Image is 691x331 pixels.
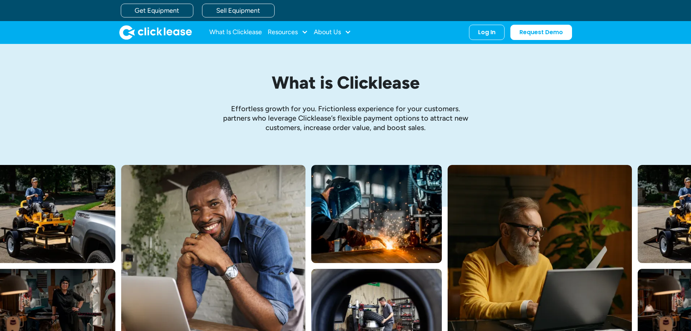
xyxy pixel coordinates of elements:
[510,25,572,40] a: Request Demo
[175,73,516,92] h1: What is Clicklease
[268,25,308,40] div: Resources
[478,29,495,36] div: Log In
[314,25,351,40] div: About Us
[209,25,262,40] a: What Is Clicklease
[121,4,193,17] a: Get Equipment
[119,25,192,40] a: home
[202,4,275,17] a: Sell Equipment
[119,25,192,40] img: Clicklease logo
[219,104,473,132] p: Effortless growth ﻿for you. Frictionless experience for your customers. partners who leverage Cli...
[311,165,442,263] img: A welder in a large mask working on a large pipe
